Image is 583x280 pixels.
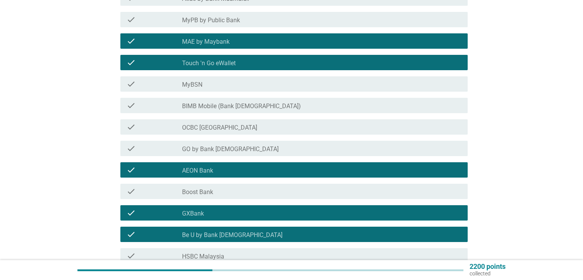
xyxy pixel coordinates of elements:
[126,79,136,89] i: check
[126,144,136,153] i: check
[470,263,506,270] p: 2200 points
[182,253,224,260] label: HSBC Malaysia
[126,208,136,217] i: check
[470,270,506,277] p: collected
[126,101,136,110] i: check
[126,122,136,132] i: check
[182,188,213,196] label: Boost Bank
[182,231,282,239] label: Be U by Bank [DEMOGRAPHIC_DATA]
[182,167,213,175] label: AEON Bank
[182,59,236,67] label: Touch 'n Go eWallet
[182,124,257,132] label: OCBC [GEOGRAPHIC_DATA]
[126,36,136,46] i: check
[182,38,230,46] label: MAE by Maybank
[126,230,136,239] i: check
[182,145,279,153] label: GO by Bank [DEMOGRAPHIC_DATA]
[126,58,136,67] i: check
[126,187,136,196] i: check
[182,81,202,89] label: MyBSN
[182,16,240,24] label: MyPB by Public Bank
[126,251,136,260] i: check
[126,165,136,175] i: check
[182,102,301,110] label: BIMB Mobile (Bank [DEMOGRAPHIC_DATA])
[126,15,136,24] i: check
[182,210,204,217] label: GXBank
